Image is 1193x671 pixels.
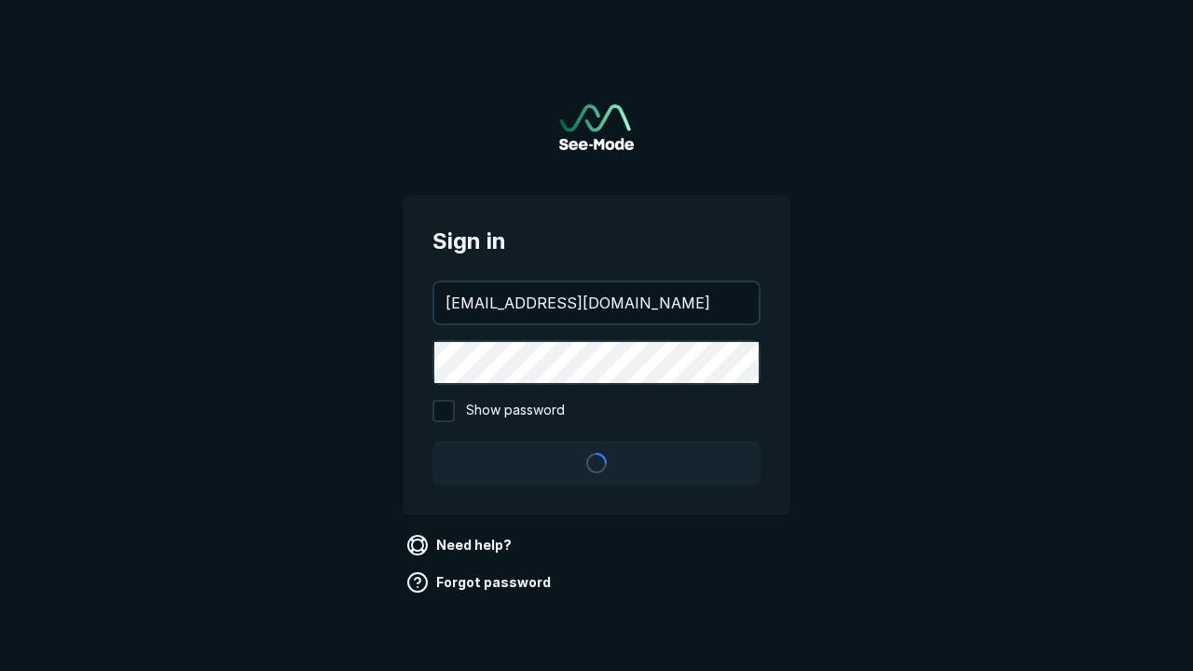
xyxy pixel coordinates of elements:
a: Go to sign in [559,104,634,150]
a: Need help? [403,530,519,560]
span: Sign in [432,225,761,258]
span: Show password [466,400,565,422]
input: your@email.com [434,282,759,323]
img: See-Mode Logo [559,104,634,150]
a: Forgot password [403,568,558,597]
